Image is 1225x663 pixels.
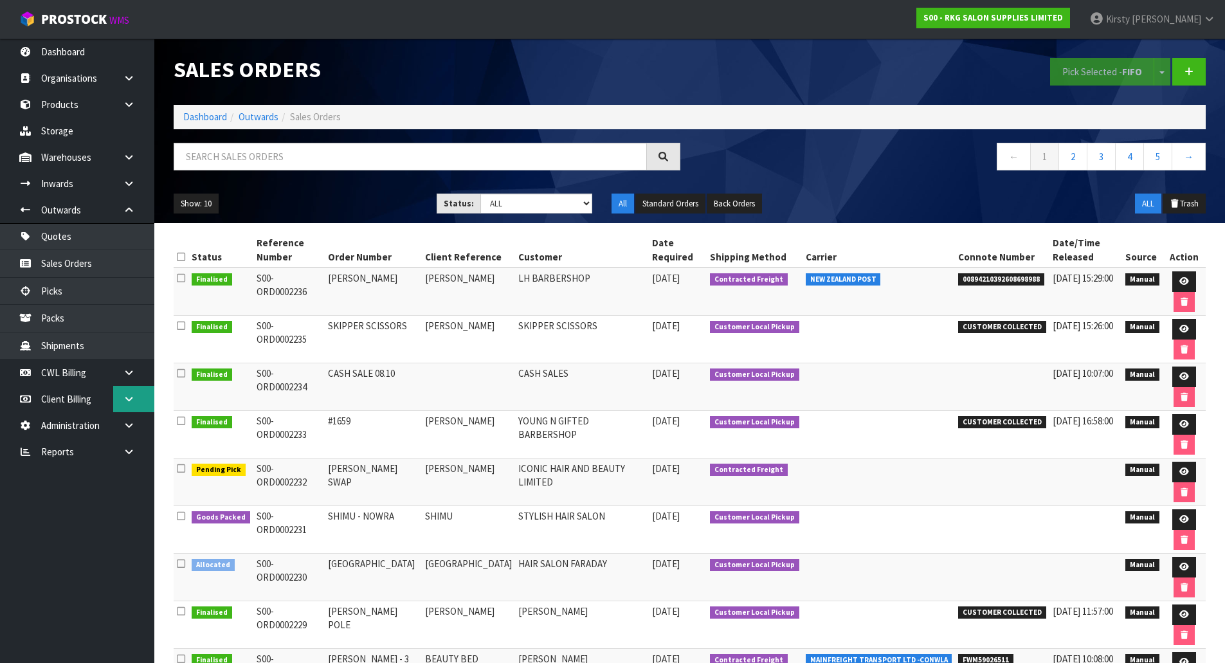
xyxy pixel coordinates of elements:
[652,510,680,522] span: [DATE]
[652,415,680,427] span: [DATE]
[325,233,422,268] th: Order Number
[253,506,325,554] td: S00-ORD0002231
[19,11,35,27] img: cube-alt.png
[422,459,515,506] td: [PERSON_NAME]
[710,511,799,524] span: Customer Local Pickup
[515,316,649,363] td: SKIPPER SCISSORS
[1053,415,1113,427] span: [DATE] 16:58:00
[325,268,422,316] td: [PERSON_NAME]
[1053,272,1113,284] span: [DATE] 15:29:00
[958,606,1046,619] span: CUSTOMER COLLECTED
[325,601,422,649] td: [PERSON_NAME] POLE
[1125,416,1159,429] span: Manual
[183,111,227,123] a: Dashboard
[652,558,680,570] span: [DATE]
[1135,194,1161,214] button: ALL
[515,363,649,411] td: CASH SALES
[515,506,649,554] td: STYLISH HAIR SALON
[652,272,680,284] span: [DATE]
[997,143,1031,170] a: ←
[515,601,649,649] td: [PERSON_NAME]
[635,194,705,214] button: Standard Orders
[1049,233,1122,268] th: Date/Time Released
[710,416,799,429] span: Customer Local Pickup
[515,554,649,601] td: HAIR SALON FARADAY
[325,411,422,459] td: #1659
[253,363,325,411] td: S00-ORD0002234
[422,316,515,363] td: [PERSON_NAME]
[109,14,129,26] small: WMS
[1087,143,1116,170] a: 3
[325,459,422,506] td: [PERSON_NAME] SWAP
[955,233,1049,268] th: Connote Number
[1143,143,1172,170] a: 5
[422,601,515,649] td: [PERSON_NAME]
[1163,233,1206,268] th: Action
[710,464,788,477] span: Contracted Freight
[253,233,325,268] th: Reference Number
[422,506,515,554] td: SHIMU
[325,554,422,601] td: [GEOGRAPHIC_DATA]
[192,511,250,524] span: Goods Packed
[422,411,515,459] td: [PERSON_NAME]
[515,459,649,506] td: ICONIC HAIR AND BEAUTY LIMITED
[192,606,232,619] span: Finalised
[422,554,515,601] td: [GEOGRAPHIC_DATA]
[710,273,788,286] span: Contracted Freight
[253,268,325,316] td: S00-ORD0002236
[923,12,1063,23] strong: S00 - RKG SALON SUPPLIES LIMITED
[253,601,325,649] td: S00-ORD0002229
[1172,143,1206,170] a: →
[1122,66,1142,78] strong: FIFO
[188,233,253,268] th: Status
[700,143,1206,174] nav: Page navigation
[1163,194,1206,214] button: Trash
[710,606,799,619] span: Customer Local Pickup
[1125,368,1159,381] span: Manual
[958,321,1046,334] span: CUSTOMER COLLECTED
[958,273,1044,286] span: 00894210392608698988
[253,554,325,601] td: S00-ORD0002230
[652,605,680,617] span: [DATE]
[707,233,803,268] th: Shipping Method
[192,321,232,334] span: Finalised
[1053,367,1113,379] span: [DATE] 10:07:00
[652,320,680,332] span: [DATE]
[707,194,762,214] button: Back Orders
[192,273,232,286] span: Finalised
[1058,143,1087,170] a: 2
[253,411,325,459] td: S00-ORD0002233
[1030,143,1059,170] a: 1
[192,559,235,572] span: Allocated
[710,559,799,572] span: Customer Local Pickup
[1115,143,1144,170] a: 4
[916,8,1070,28] a: S00 - RKG SALON SUPPLIES LIMITED
[253,459,325,506] td: S00-ORD0002232
[174,143,647,170] input: Search sales orders
[652,462,680,475] span: [DATE]
[515,411,649,459] td: YOUNG N GIFTED BARBERSHOP
[515,268,649,316] td: LH BARBERSHOP
[1053,605,1113,617] span: [DATE] 11:57:00
[803,233,956,268] th: Carrier
[239,111,278,123] a: Outwards
[1125,321,1159,334] span: Manual
[652,367,680,379] span: [DATE]
[192,368,232,381] span: Finalised
[612,194,634,214] button: All
[1106,13,1130,25] span: Kirsty
[174,194,219,214] button: Show: 10
[325,316,422,363] td: SKIPPER SCISSORS
[253,316,325,363] td: S00-ORD0002235
[174,58,680,82] h1: Sales Orders
[1125,464,1159,477] span: Manual
[649,233,707,268] th: Date Required
[1053,320,1113,332] span: [DATE] 15:26:00
[1125,273,1159,286] span: Manual
[515,233,649,268] th: Customer
[1122,233,1163,268] th: Source
[325,506,422,554] td: SHIMU - NOWRA
[192,464,246,477] span: Pending Pick
[1125,559,1159,572] span: Manual
[290,111,341,123] span: Sales Orders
